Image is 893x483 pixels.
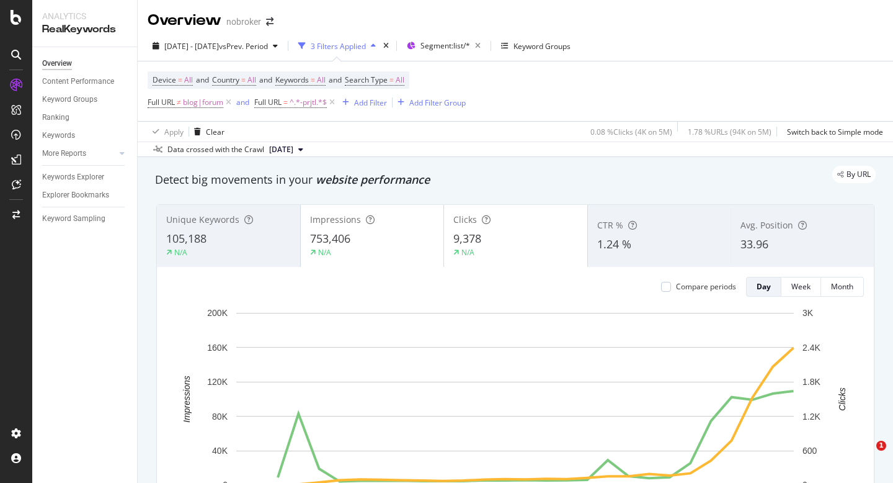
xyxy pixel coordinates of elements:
[345,74,388,85] span: Search Type
[166,214,239,225] span: Unique Keywords
[396,71,404,89] span: All
[148,36,283,56] button: [DATE] - [DATE]vsPrev. Period
[453,214,477,225] span: Clicks
[802,412,820,422] text: 1.2K
[597,219,623,231] span: CTR %
[311,74,315,85] span: =
[496,36,575,56] button: Keyword Groups
[42,171,104,184] div: Keywords Explorer
[821,277,864,297] button: Month
[787,127,883,137] div: Switch back to Simple mode
[275,74,309,85] span: Keywords
[782,122,883,142] button: Switch back to Simple mode
[409,97,466,108] div: Add Filter Group
[42,111,128,124] a: Ranking
[781,277,821,297] button: Week
[311,41,366,52] div: 3 Filters Applied
[226,16,261,28] div: nobroker
[337,95,387,110] button: Add Filter
[153,74,176,85] span: Device
[42,189,109,202] div: Explorer Bookmarks
[802,377,820,387] text: 1.8K
[42,57,128,70] a: Overview
[219,41,268,52] span: vs Prev. Period
[269,144,293,155] span: 2025 Aug. 4th
[207,377,228,387] text: 120K
[318,247,331,258] div: N/A
[207,308,228,318] text: 200K
[148,97,175,107] span: Full URL
[837,387,847,410] text: Clicks
[513,41,571,52] div: Keyword Groups
[212,74,239,85] span: Country
[42,93,97,106] div: Keyword Groups
[178,74,182,85] span: =
[393,95,466,110] button: Add Filter Group
[164,41,219,52] span: [DATE] - [DATE]
[791,281,811,292] div: Week
[148,122,184,142] button: Apply
[389,74,394,85] span: =
[802,343,820,353] text: 2.4K
[590,127,672,137] div: 0.08 % Clicks ( 4K on 5M )
[42,171,128,184] a: Keywords Explorer
[832,166,876,183] div: legacy label
[42,212,105,225] div: Keyword Sampling
[42,212,128,225] a: Keyword Sampling
[42,93,128,106] a: Keyword Groups
[236,96,249,108] button: and
[876,441,886,451] span: 1
[247,71,256,89] span: All
[42,129,128,142] a: Keywords
[846,171,871,178] span: By URL
[283,97,288,107] span: =
[420,40,470,51] span: Segment: list/*
[310,231,350,246] span: 753,406
[148,10,221,31] div: Overview
[42,75,128,88] a: Content Performance
[461,247,474,258] div: N/A
[317,71,326,89] span: All
[676,281,736,292] div: Compare periods
[259,74,272,85] span: and
[290,94,327,111] span: ^.*-prjtl.*$
[802,308,814,318] text: 3K
[166,231,207,246] span: 105,188
[42,111,69,124] div: Ranking
[183,94,223,111] span: blog|forum
[329,74,342,85] span: and
[757,281,771,292] div: Day
[167,144,264,155] div: Data crossed with the Crawl
[189,122,224,142] button: Clear
[264,142,308,157] button: [DATE]
[310,214,361,225] span: Impressions
[266,17,273,26] div: arrow-right-arrow-left
[207,343,228,353] text: 160K
[42,22,127,37] div: RealKeywords
[42,189,128,202] a: Explorer Bookmarks
[597,237,631,251] span: 1.24 %
[354,97,387,108] div: Add Filter
[42,147,116,160] a: More Reports
[236,97,249,107] div: and
[212,412,228,422] text: 80K
[381,40,391,52] div: times
[174,247,187,258] div: N/A
[196,74,209,85] span: and
[164,127,184,137] div: Apply
[212,446,228,456] text: 40K
[42,57,72,70] div: Overview
[177,97,181,107] span: ≠
[293,36,381,56] button: 3 Filters Applied
[42,147,86,160] div: More Reports
[402,36,486,56] button: Segment:list/*
[182,376,192,422] text: Impressions
[42,129,75,142] div: Keywords
[802,446,817,456] text: 600
[42,10,127,22] div: Analytics
[740,237,768,251] span: 33.96
[254,97,282,107] span: Full URL
[42,75,114,88] div: Content Performance
[206,127,224,137] div: Clear
[851,441,881,471] iframe: Intercom live chat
